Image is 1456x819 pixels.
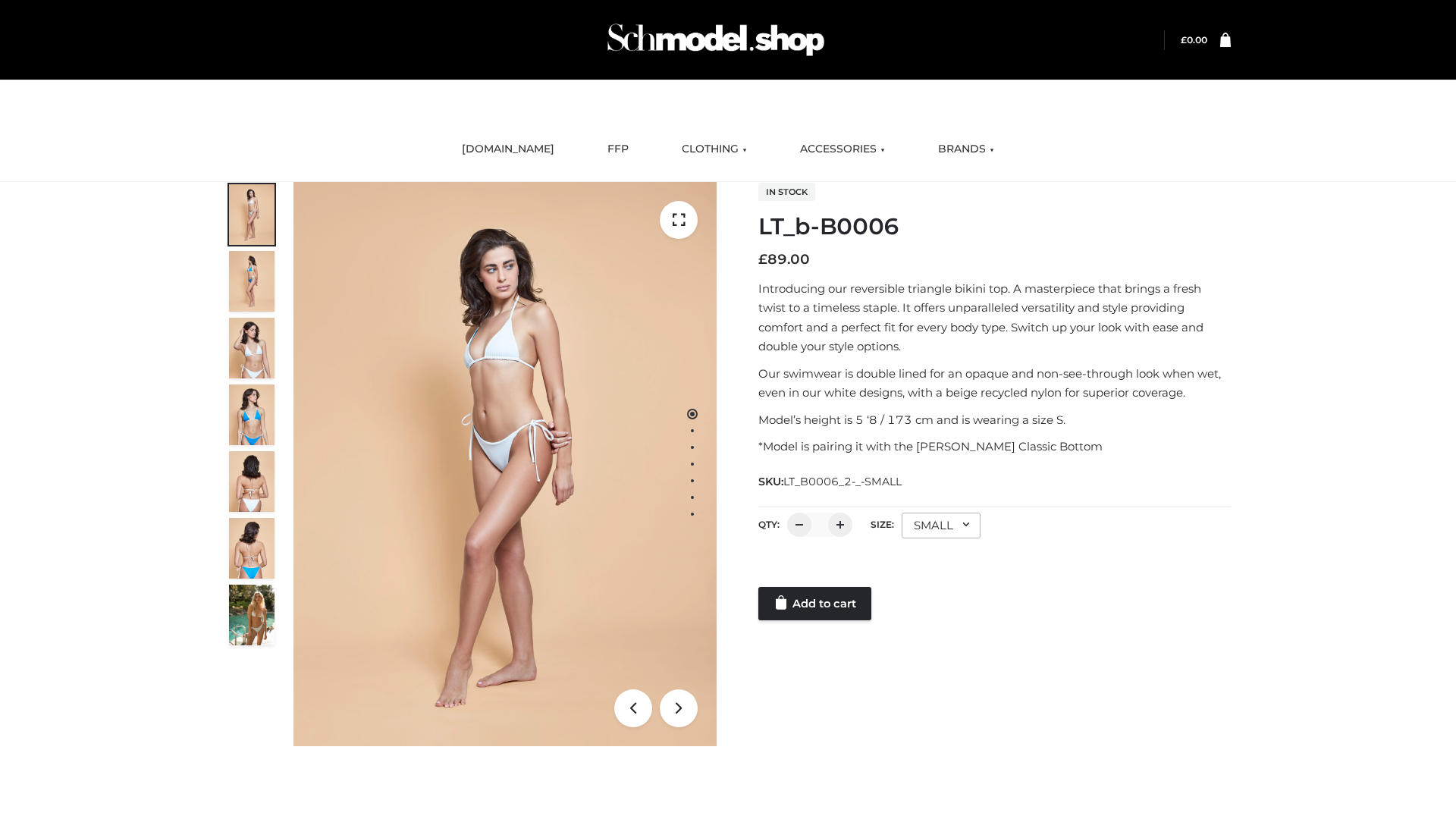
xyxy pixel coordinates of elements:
[229,518,275,579] img: ArielClassicBikiniTop_CloudNine_AzureSky_OW114ECO_8-scaled.jpg
[758,364,1231,403] p: Our swimwear is double lined for an opaque and non-see-through look when wet, even in our white d...
[229,318,275,378] img: ArielClassicBikiniTop_CloudNine_AzureSky_OW114ECO_3-scaled.jpg
[1181,34,1207,45] bdi: 0.00
[783,475,902,488] span: LT_B0006_2-_-SMALL
[902,513,981,538] div: SMALL
[229,184,275,245] img: ArielClassicBikiniTop_CloudNine_AzureSky_OW114ECO_1-scaled.jpg
[602,10,830,70] img: Schmodel Admin 964
[229,384,275,445] img: ArielClassicBikiniTop_CloudNine_AzureSky_OW114ECO_4-scaled.jpg
[758,472,903,491] span: SKU:
[758,251,767,268] span: £
[927,133,1006,166] a: BRANDS
[229,585,275,645] img: Arieltop_CloudNine_AzureSky2.jpg
[758,279,1231,356] p: Introducing our reversible triangle bikini top. A masterpiece that brings a fresh twist to a time...
[596,133,640,166] a: FFP
[670,133,758,166] a: CLOTHING
[758,410,1231,430] p: Model’s height is 5 ‘8 / 173 cm and is wearing a size S.
[758,437,1231,457] p: *Model is pairing it with the [PERSON_NAME] Classic Bottom
[229,451,275,512] img: ArielClassicBikiniTop_CloudNine_AzureSky_OW114ECO_7-scaled.jpg
[450,133,566,166] a: [DOMAIN_NAME]
[871,519,894,530] label: Size:
[1181,34,1207,45] a: £0.00
[293,182,717,746] img: ArielClassicBikiniTop_CloudNine_AzureSky_OW114ECO_1
[758,251,810,268] bdi: 89.00
[758,519,780,530] label: QTY:
[758,587,871,620] a: Add to cart
[789,133,896,166] a: ACCESSORIES
[1181,34,1187,45] span: £
[758,213,1231,240] h1: LT_b-B0006
[758,183,815,201] span: In stock
[229,251,275,312] img: ArielClassicBikiniTop_CloudNine_AzureSky_OW114ECO_2-scaled.jpg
